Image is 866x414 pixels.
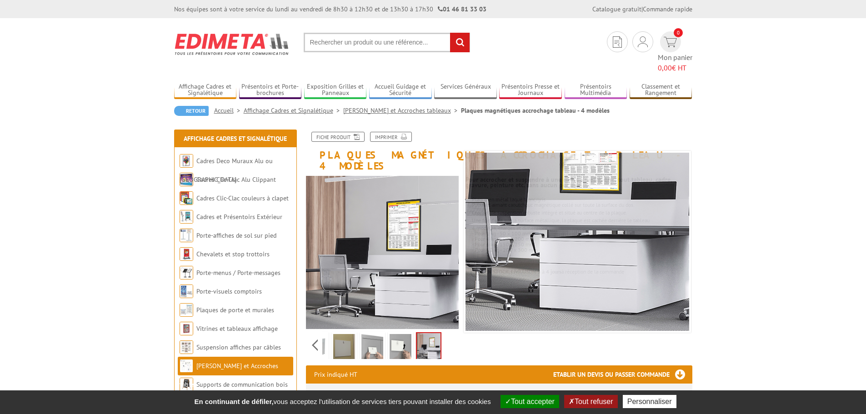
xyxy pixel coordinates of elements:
[239,83,302,98] a: Présentoirs et Porte-brochures
[565,83,627,98] a: Présentoirs Multimédia
[658,31,692,73] a: devis rapide 0 Mon panier 0,00€ HT
[180,157,273,184] a: Cadres Deco Muraux Alu ou [GEOGRAPHIC_DATA]
[180,322,193,335] img: Vitrines et tableaux affichage
[658,63,672,72] span: 0,00
[180,229,193,242] img: Porte-affiches de sol sur pied
[196,306,274,314] a: Plaques de porte et murales
[501,395,559,408] button: Tout accepter
[434,83,497,98] a: Services Généraux
[174,27,290,61] img: Edimeta
[196,231,276,239] a: Porte-affiches de sol sur pied
[630,83,692,98] a: Classement et Rangement
[310,338,319,353] span: Previous
[370,132,412,142] a: Imprimer
[623,395,676,408] button: Personnaliser (fenêtre modale)
[196,269,280,277] a: Porte-menus / Porte-messages
[658,52,692,73] span: Mon panier
[180,154,193,168] img: Cadres Deco Muraux Alu ou Bois
[196,380,288,389] a: Supports de communication bois
[314,365,357,384] p: Prix indiqué HT
[499,83,562,98] a: Présentoirs Presse et Journaux
[180,303,193,317] img: Plaques de porte et murales
[592,5,641,13] a: Catalogue gratuit
[461,106,610,115] li: Plaques magnétiques accrochage tableau - 4 modèles
[438,5,486,13] strong: 01 46 81 33 03
[564,395,617,408] button: Tout refuser
[304,33,470,52] input: Rechercher un produit ou une référence...
[174,106,209,116] a: Retour
[196,287,262,295] a: Porte-visuels comptoirs
[180,247,193,261] img: Chevalets et stop trottoirs
[304,83,367,98] a: Exposition Grilles et Panneaux
[343,106,461,115] a: [PERSON_NAME] et Accroches tableaux
[361,334,383,362] img: 250025_plaque_suspension_crochet_magnetique_1.jpg
[196,213,282,221] a: Cadres et Présentoirs Extérieur
[390,334,411,362] img: 250025_plaque_suspension_crochet_magnetique.jpg
[180,340,193,354] img: Suspension affiches par câbles
[553,365,692,384] h3: Etablir un devis ou passer commande
[306,176,459,329] img: 250027_plaque_suspension_magnetique_tableau.jpg
[180,266,193,279] img: Porte-menus / Porte-messages
[638,36,648,47] img: devis rapide
[184,135,287,143] a: Affichage Cadres et Signalétique
[674,28,683,37] span: 0
[416,59,689,332] img: 250027_plaque_suspension_magnetique_tableau.jpg
[190,398,495,405] span: vous acceptez l'utilisation de services tiers pouvant installer des cookies
[180,210,193,224] img: Cadres et Présentoirs Extérieur
[196,194,289,202] a: Cadres Clic-Clac couleurs à clapet
[196,324,278,333] a: Vitrines et tableaux affichage
[592,5,692,14] div: |
[333,334,355,362] img: 250025_250026_250027_250028_plaque_magnetique_montage.gif
[369,83,432,98] a: Accueil Guidage et Sécurité
[450,33,470,52] input: rechercher
[643,5,692,13] a: Commande rapide
[244,106,343,115] a: Affichage Cadres et Signalétique
[417,333,441,361] img: 250027_plaque_suspension_magnetique_tableau.jpg
[214,106,244,115] a: Accueil
[664,37,677,47] img: devis rapide
[174,5,486,14] div: Nos équipes sont à votre service du lundi au vendredi de 8h30 à 12h30 et de 13h30 à 17h30
[613,36,622,48] img: devis rapide
[194,398,273,405] strong: En continuant de défiler,
[196,250,270,258] a: Chevalets et stop trottoirs
[180,191,193,205] img: Cadres Clic-Clac couleurs à clapet
[658,63,692,73] span: € HT
[196,343,281,351] a: Suspension affiches par câbles
[180,359,193,373] img: Cimaises et Accroches tableaux
[311,132,365,142] a: Fiche produit
[180,362,278,389] a: [PERSON_NAME] et Accroches tableaux
[174,83,237,98] a: Affichage Cadres et Signalétique
[180,284,193,298] img: Porte-visuels comptoirs
[196,175,276,184] a: Cadres Clic-Clac Alu Clippant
